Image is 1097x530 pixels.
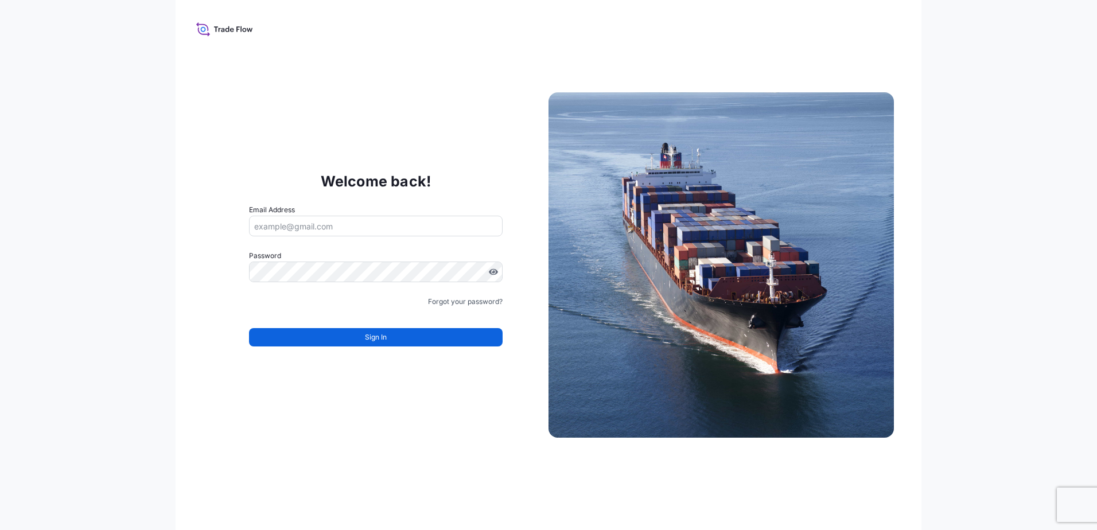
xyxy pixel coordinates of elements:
label: Password [249,250,503,262]
img: Ship illustration [548,92,894,438]
a: Forgot your password? [428,296,503,307]
p: Welcome back! [321,172,431,190]
button: Sign In [249,328,503,346]
button: Show password [489,267,498,276]
input: example@gmail.com [249,216,503,236]
label: Email Address [249,204,295,216]
span: Sign In [365,332,387,343]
